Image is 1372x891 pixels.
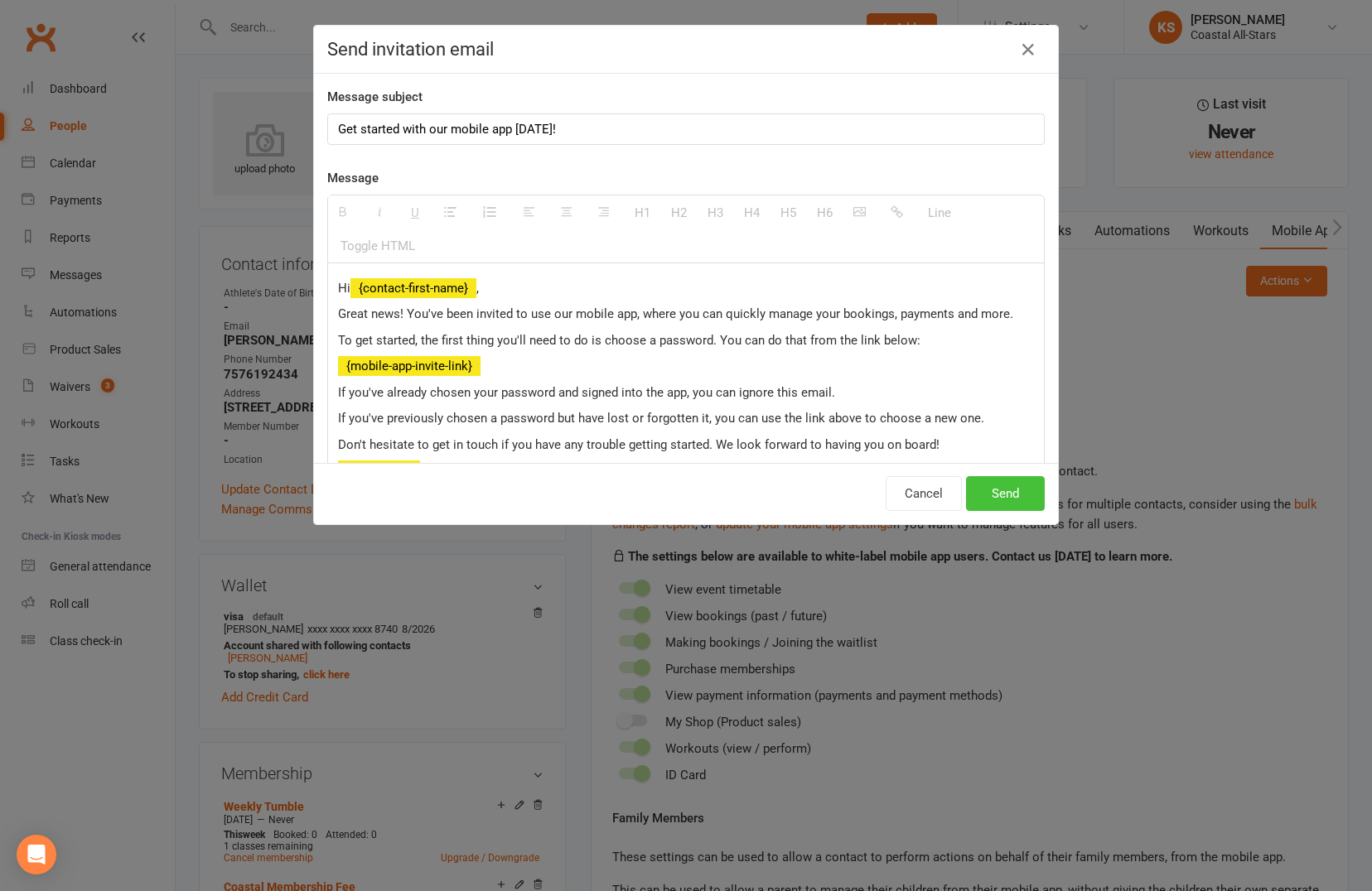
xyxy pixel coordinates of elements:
[966,476,1045,511] button: Send
[338,408,1034,428] p: If you've previously chosen a password but have lost or forgotten it, you can use the link above ...
[338,435,1034,455] p: Don't hesitate to get in touch if you have any trouble getting started. We look forward to having...
[338,278,1034,298] p: Hi ,
[17,835,56,874] div: Open Intercom Messenger
[327,39,1045,60] h4: Send invitation email
[338,330,1034,350] p: To get started, the first thing you'll need to do is choose a password. You can do that from the ...
[338,383,1034,402] p: If you've already chosen your password and signed into the app, you can ignore this email.
[1015,36,1041,63] button: Close
[327,87,423,107] label: Message subject
[338,304,1034,324] p: Great news! You've been invited to use our mobile app, where you can quickly manage your bookings...
[886,476,962,511] button: Cancel
[327,168,379,188] label: Message
[328,114,1044,144] div: Get started with our mobile app [DATE]!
